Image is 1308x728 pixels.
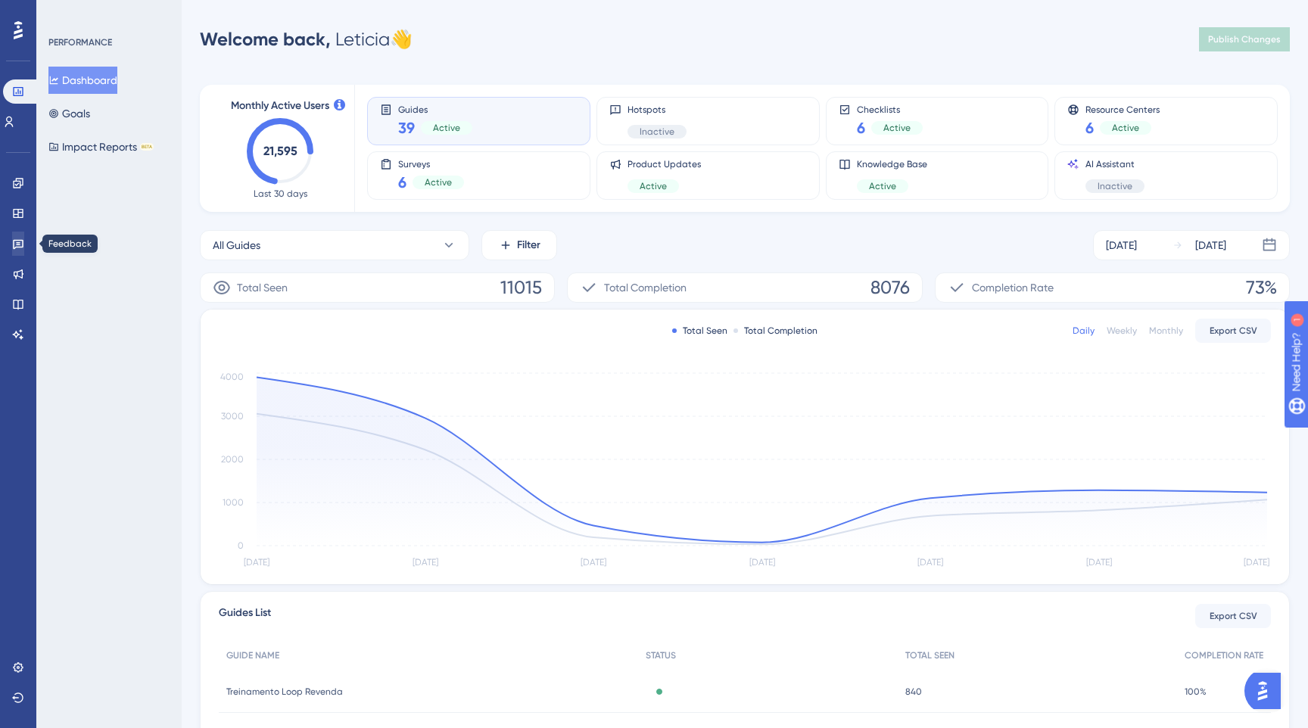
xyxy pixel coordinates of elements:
span: 8076 [870,275,910,300]
div: Leticia 👋 [200,27,413,51]
span: TOTAL SEEN [905,649,955,661]
tspan: 0 [238,540,244,551]
span: GUIDE NAME [226,649,279,661]
span: All Guides [213,236,260,254]
div: Daily [1073,325,1095,337]
span: Active [433,122,460,134]
tspan: [DATE] [581,557,606,568]
span: Filter [517,236,540,254]
span: 100% [1185,686,1207,698]
span: 6 [1085,117,1094,138]
span: 6 [398,172,406,193]
div: PERFORMANCE [48,36,112,48]
span: Hotspots [628,104,687,116]
span: Total Completion [604,278,687,297]
span: Completion Rate [972,278,1054,297]
span: STATUS [646,649,676,661]
tspan: [DATE] [917,557,943,568]
span: Surveys [398,158,464,169]
iframe: UserGuiding AI Assistant Launcher [1244,668,1290,714]
span: Need Help? [36,4,95,22]
button: Goals [48,100,90,127]
div: Weekly [1107,325,1137,337]
div: [DATE] [1106,236,1137,254]
button: All Guides [200,230,469,260]
button: Export CSV [1195,604,1271,628]
tspan: 1000 [223,497,244,508]
tspan: [DATE] [244,557,269,568]
div: 1 [105,8,110,20]
span: Knowledge Base [857,158,927,170]
button: Filter [481,230,557,260]
tspan: [DATE] [413,557,438,568]
tspan: 3000 [221,411,244,422]
span: Active [869,180,896,192]
span: Monthly Active Users [231,97,329,115]
span: Export CSV [1210,325,1257,337]
text: 21,595 [263,144,297,158]
span: 73% [1246,275,1277,300]
span: 6 [857,117,865,138]
tspan: 4000 [220,372,244,382]
span: Export CSV [1210,610,1257,622]
span: 39 [398,117,415,138]
span: Active [883,122,911,134]
div: Monthly [1149,325,1183,337]
span: Inactive [640,126,674,138]
span: Publish Changes [1208,33,1281,45]
span: Active [1112,122,1139,134]
span: Active [640,180,667,192]
span: 840 [905,686,922,698]
button: Export CSV [1195,319,1271,343]
span: Welcome back, [200,28,331,50]
div: BETA [140,143,154,151]
span: Inactive [1098,180,1132,192]
span: Guides List [219,604,271,628]
div: Total Seen [672,325,727,337]
span: COMPLETION RATE [1185,649,1263,661]
span: Total Seen [237,278,288,297]
span: AI Assistant [1085,158,1144,170]
span: Last 30 days [254,188,307,200]
span: Active [425,176,452,188]
button: Impact ReportsBETA [48,133,154,160]
span: Product Updates [628,158,701,170]
tspan: [DATE] [1244,557,1269,568]
div: Total Completion [733,325,817,337]
tspan: 2000 [221,454,244,465]
button: Publish Changes [1199,27,1290,51]
button: Dashboard [48,67,117,94]
span: Treinamento Loop Revenda [226,686,343,698]
tspan: [DATE] [1086,557,1112,568]
span: Guides [398,104,472,114]
div: [DATE] [1195,236,1226,254]
span: Resource Centers [1085,104,1160,114]
tspan: [DATE] [749,557,775,568]
span: 11015 [500,275,542,300]
span: Checklists [857,104,923,114]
